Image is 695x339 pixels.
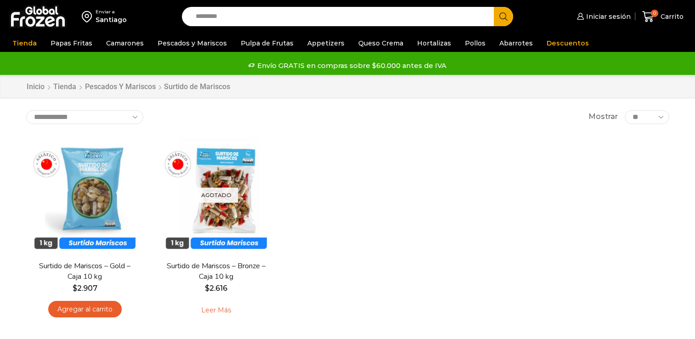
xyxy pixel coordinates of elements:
a: Appetizers [303,34,349,52]
span: Mostrar [588,112,618,122]
span: 0 [651,10,658,17]
span: Carrito [658,12,684,21]
span: $ [205,284,209,293]
a: Pescados y Mariscos [85,82,156,92]
bdi: 2.907 [73,284,97,293]
img: address-field-icon.svg [82,9,96,24]
span: $ [73,284,77,293]
a: Agregar al carrito: “Surtido de Mariscos - Gold - Caja 10 kg” [48,301,122,318]
a: Tienda [53,82,77,92]
a: Camarones [102,34,148,52]
a: Inicio [26,82,45,92]
a: Surtido de Mariscos – Gold – Caja 10 kg [32,261,137,282]
bdi: 2.616 [205,284,227,293]
select: Pedido de la tienda [26,110,143,124]
a: Iniciar sesión [575,7,631,26]
a: Hortalizas [412,34,456,52]
a: Abarrotes [495,34,537,52]
a: Descuentos [542,34,593,52]
a: Pollos [460,34,490,52]
a: Queso Crema [354,34,408,52]
a: Pulpa de Frutas [236,34,298,52]
button: Search button [494,7,513,26]
a: Tienda [8,34,41,52]
a: Surtido de Mariscos – Bronze – Caja 10 kg [163,261,269,282]
a: Pescados y Mariscos [153,34,232,52]
span: Iniciar sesión [584,12,631,21]
a: 0 Carrito [640,6,686,28]
a: Leé más sobre “Surtido de Mariscos - Bronze - Caja 10 kg” [187,301,245,320]
a: Papas Fritas [46,34,97,52]
h1: Surtido de Mariscos [164,82,230,91]
div: Santiago [96,15,127,24]
p: Agotado [195,187,238,203]
nav: Breadcrumb [26,82,230,92]
div: Enviar a [96,9,127,15]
